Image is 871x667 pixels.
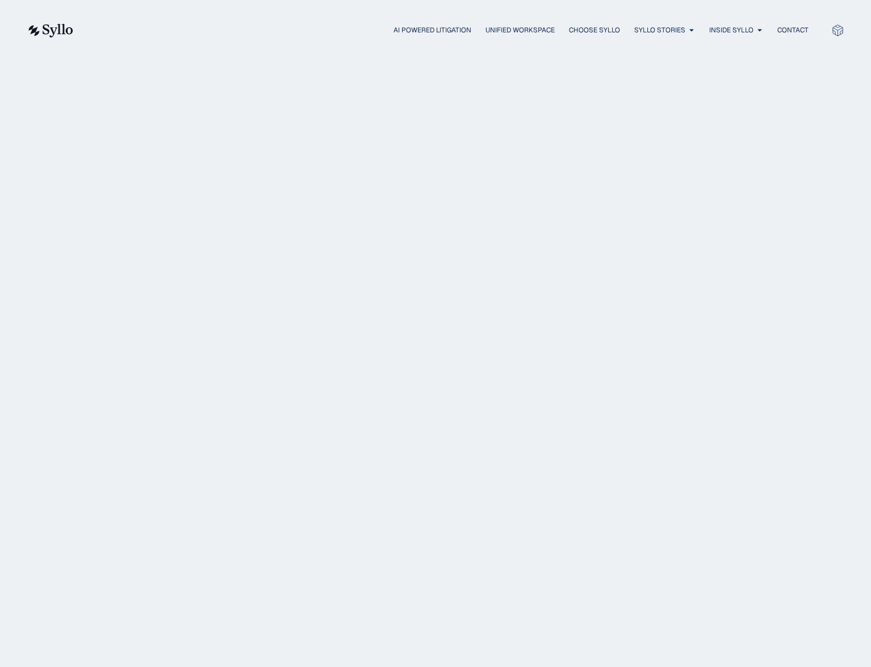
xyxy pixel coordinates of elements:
[634,25,685,35] a: Syllo Stories
[569,25,620,35] a: Choose Syllo
[709,25,753,35] a: Inside Syllo
[777,25,809,35] a: Contact
[27,24,73,37] img: syllo
[393,25,471,35] a: AI Powered Litigation
[485,25,555,35] a: Unified Workspace
[96,25,809,36] div: Menu Toggle
[96,25,809,36] nav: Menu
